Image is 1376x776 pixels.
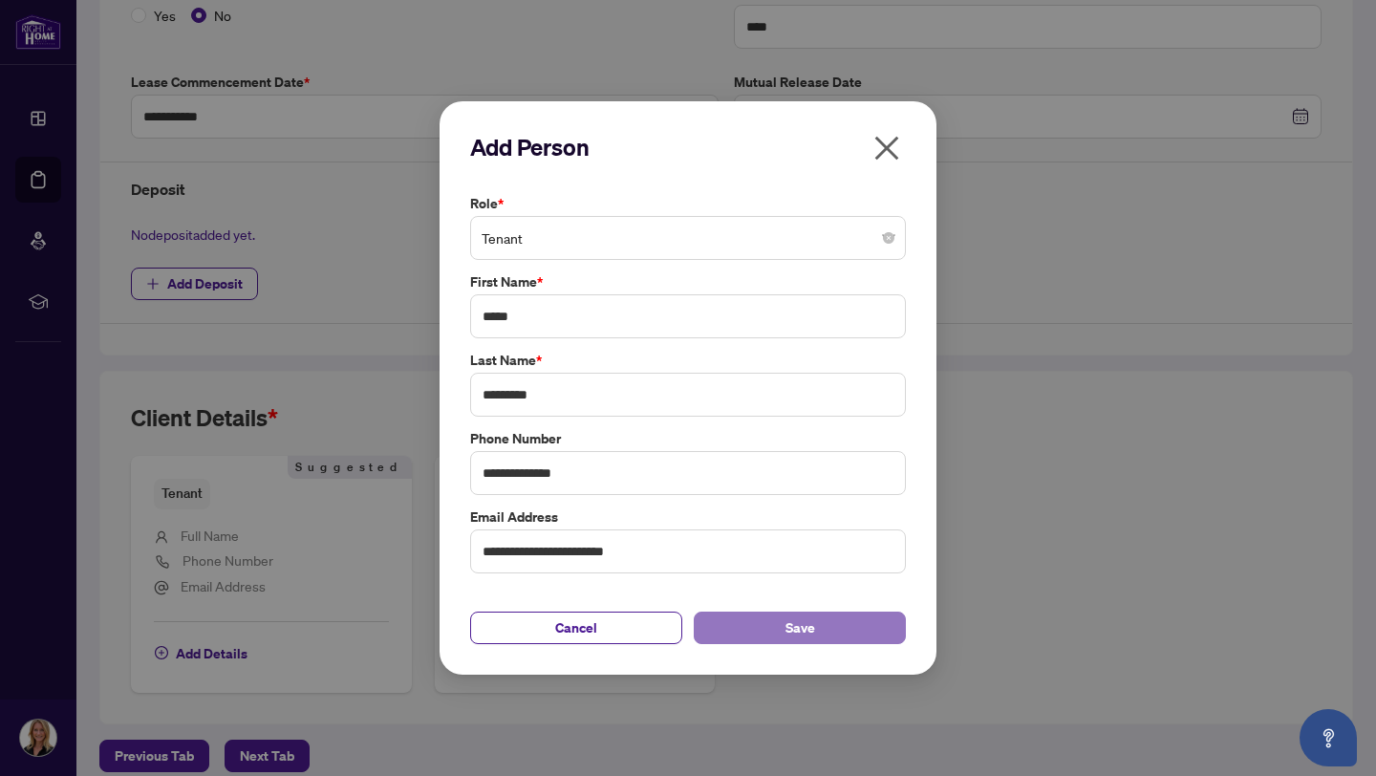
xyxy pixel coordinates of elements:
span: close-circle [883,232,894,244]
button: Open asap [1300,709,1357,766]
button: Save [694,612,906,644]
span: Tenant [482,220,894,256]
span: Save [785,613,815,643]
button: Cancel [470,612,682,644]
span: Cancel [555,613,597,643]
span: close [871,133,902,163]
label: First Name [470,271,906,292]
label: Phone Number [470,428,906,449]
label: Role [470,193,906,214]
label: Last Name [470,350,906,371]
h2: Add Person [470,132,906,162]
label: Email Address [470,507,906,528]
